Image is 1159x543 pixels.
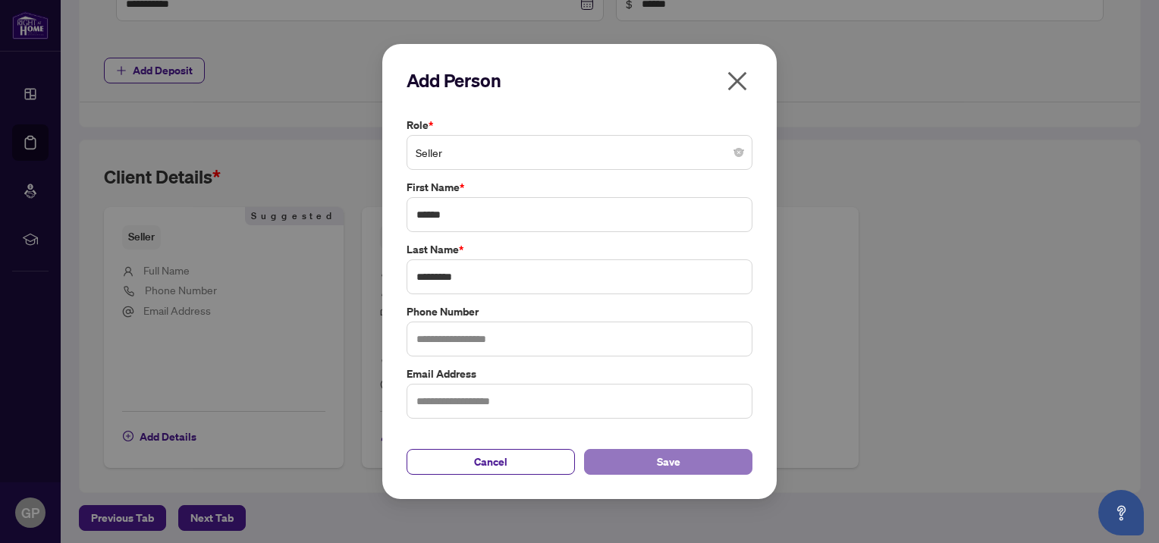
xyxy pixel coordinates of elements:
button: Open asap [1098,490,1144,535]
label: Role [407,117,752,133]
span: Save [657,450,680,474]
span: close [725,69,749,93]
label: Email Address [407,366,752,382]
label: First Name [407,179,752,196]
label: Last Name [407,241,752,258]
span: Seller [416,138,743,167]
button: Save [584,449,752,475]
button: Cancel [407,449,575,475]
span: close-circle [734,148,743,157]
span: Cancel [474,450,507,474]
h2: Add Person [407,68,752,93]
label: Phone Number [407,303,752,320]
